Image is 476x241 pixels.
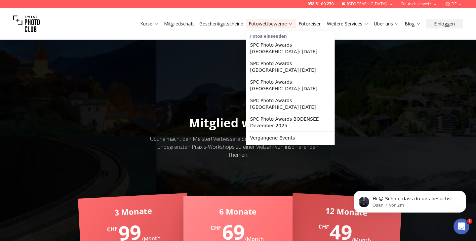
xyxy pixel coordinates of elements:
[248,32,334,39] div: Fotos einsenden
[249,20,293,27] a: Fotowettbewerbe
[318,222,329,231] span: CHF
[302,204,391,219] div: 12 Monate
[13,11,40,37] img: Swiss photo club
[248,95,334,113] a: SPC Photo Awards [GEOGRAPHIC_DATA] [DATE]
[140,20,159,27] a: Kurse
[248,113,334,132] a: SPC Photo Awards BODENSEE Dezember 2025
[199,20,243,27] a: Geschenkgutscheine
[164,20,194,27] a: Mitgliedschaft
[107,225,117,233] span: CHF
[194,206,282,217] div: 6 Monate
[248,58,334,76] a: SPC Photo Awards [GEOGRAPHIC_DATA] [DATE]
[248,132,334,144] a: Vergangene Events
[248,39,334,58] a: SPC Photo Awards [GEOGRAPHIC_DATA]: [DATE]
[454,219,469,234] iframe: Intercom live chat
[467,219,472,224] span: 1
[248,76,334,95] a: SPC Photo Awards [GEOGRAPHIC_DATA]: [DATE]
[426,19,463,28] button: Einloggen
[307,1,334,7] a: 058 51 00 270
[371,19,402,28] button: Über uns
[148,135,328,159] div: Übung macht den Meister! Verbessere deine fotografischen Fähigkeiten mit unbegrenzten Praxis-Work...
[324,19,371,28] button: Weitere Services
[344,177,476,223] iframe: Intercom notifications Nachricht
[138,19,161,28] button: Kurse
[327,20,369,27] a: Weitere Services
[197,19,246,28] button: Geschenkgutscheine
[402,19,423,28] button: Blog
[405,20,421,27] a: Blog
[89,204,178,219] div: 3 Monate
[161,19,197,28] button: Mitgliedschaft
[211,224,221,232] span: CHF
[189,115,287,131] span: Mitglied werden
[298,20,322,27] a: Fotoreisen
[374,20,399,27] a: Über uns
[296,19,324,28] button: Fotoreisen
[246,19,296,28] button: Fotowettbewerbe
